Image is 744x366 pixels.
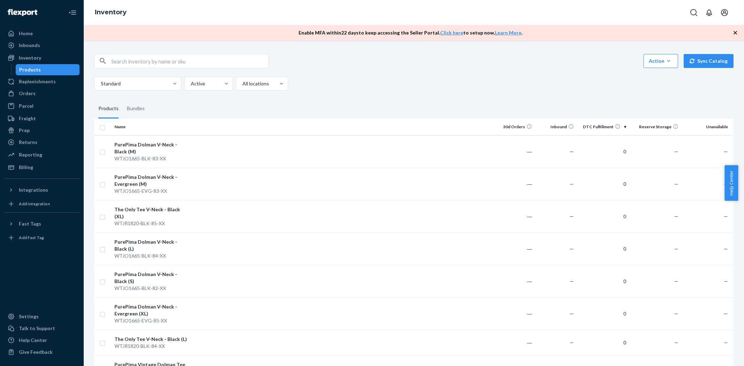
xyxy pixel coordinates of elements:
[674,181,678,187] span: —
[4,335,80,346] a: Help Center
[681,119,734,135] th: Unavailable
[16,64,80,75] a: Products
[114,336,187,343] div: The Only Tee V-Neck - Black (L)
[687,6,701,20] button: Open Search Box
[114,343,187,350] div: WTJR1820-BLK-84-XX
[19,349,53,356] div: Give Feedback
[570,246,574,252] span: —
[4,232,80,243] a: Add Fast Tag
[19,201,50,207] div: Add Integration
[577,232,629,265] td: 0
[4,198,80,209] a: Add Integration
[19,151,42,158] div: Reporting
[577,330,629,355] td: 0
[19,54,41,61] div: Inventory
[114,141,187,155] div: PurePima Dolman V-Neck - Black (M)
[4,88,80,99] a: Orders
[684,54,734,68] button: Sync Catalog
[19,235,44,241] div: Add Fast Tag
[19,115,36,122] div: Freight
[570,213,574,219] span: —
[577,135,629,168] td: 0
[4,137,80,148] a: Returns
[114,206,187,220] div: The Only Tee V-Neck - Black (XL)
[190,80,191,87] input: Active
[19,313,39,320] div: Settings
[4,184,80,196] button: Integrations
[493,135,535,168] td: ―
[114,303,187,317] div: PurePima Dolman V-Neck - Evergreen (XL)
[577,119,629,135] th: DTC Fulfillment
[19,325,55,332] div: Talk to Support
[19,90,36,97] div: Orders
[19,139,37,146] div: Returns
[570,148,574,154] span: —
[100,80,101,87] input: Standard
[644,54,678,68] button: Action
[4,100,80,112] a: Parcel
[674,246,678,252] span: —
[4,346,80,358] button: Give Feedback
[19,30,33,37] div: Home
[577,168,629,200] td: 0
[674,148,678,154] span: —
[724,246,728,252] span: —
[4,113,80,124] a: Freight
[98,99,119,119] div: Products
[4,311,80,322] a: Settings
[95,8,127,16] a: Inventory
[4,125,80,136] a: Prep
[114,252,187,259] div: WTJO1665-BLK-84-XX
[493,297,535,330] td: ―
[19,164,33,171] div: Billing
[570,340,574,345] span: —
[570,278,574,284] span: —
[700,345,737,363] iframe: Opens a widget where you can chat to one of our agents
[19,66,41,73] div: Products
[114,285,187,292] div: WTJO1665-BLK-82-XX
[570,311,574,317] span: —
[493,168,535,200] td: ―
[8,9,37,16] img: Flexport logo
[114,317,187,324] div: WTJO1665-EVG-85-XX
[674,213,678,219] span: —
[114,220,187,227] div: WTJR1820-BLK-85-XX
[570,181,574,187] span: —
[577,200,629,232] td: 0
[114,271,187,285] div: PurePima Dolman V-Neck - Black (S)
[4,218,80,229] button: Fast Tags
[495,30,521,36] a: Learn More
[440,30,463,36] a: Click here
[629,119,681,135] th: Reserve Storage
[4,28,80,39] a: Home
[19,337,47,344] div: Help Center
[111,54,268,68] input: Search inventory by name or sku
[299,29,523,36] p: Enable MFA within 22 days to keep accessing the Seller Portal. to setup now. .
[493,265,535,297] td: ―
[535,119,577,135] th: Inbound
[19,78,56,85] div: Replenishments
[724,181,728,187] span: —
[4,40,80,51] a: Inbounds
[649,58,673,64] div: Action
[4,149,80,160] a: Reporting
[724,340,728,345] span: —
[724,311,728,317] span: —
[724,165,738,201] button: Help Center
[19,42,40,49] div: Inbounds
[493,232,535,265] td: ―
[114,174,187,188] div: PurePima Dolman V-Neck - Evergreen (M)
[493,330,535,355] td: ―
[114,238,187,252] div: PurePima Dolman V-Neck - Black (L)
[4,323,80,334] button: Talk to Support
[4,52,80,63] a: Inventory
[724,148,728,154] span: —
[19,186,48,193] div: Integrations
[577,265,629,297] td: 0
[674,311,678,317] span: —
[66,6,80,20] button: Close Navigation
[493,119,535,135] th: 30d Orders
[717,6,731,20] button: Open account menu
